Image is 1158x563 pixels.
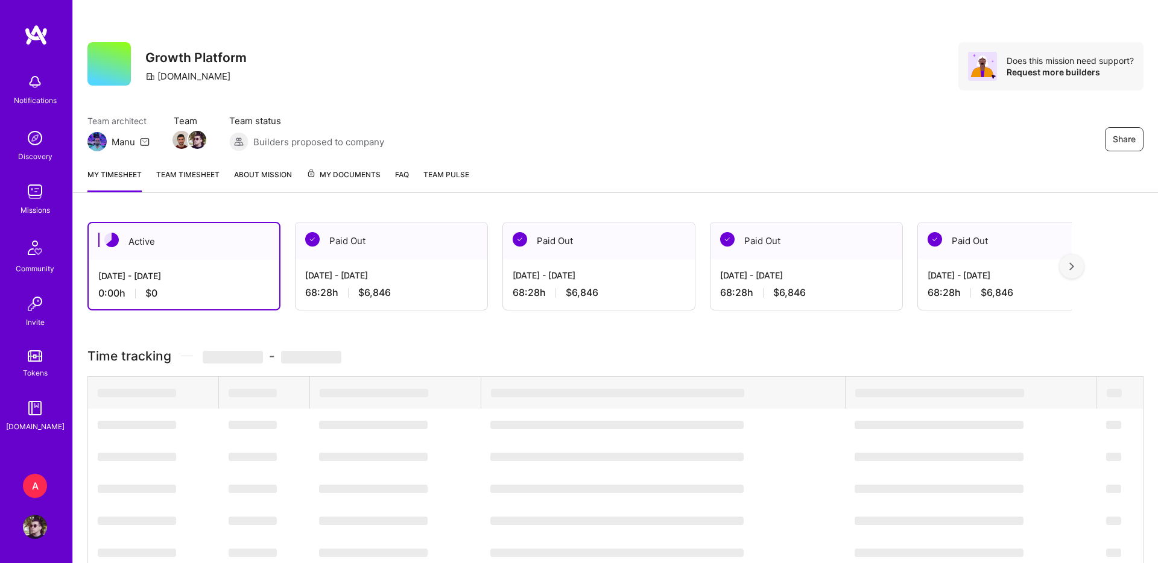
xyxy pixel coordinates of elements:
div: Missions [21,204,50,216]
span: ‌ [229,389,277,397]
span: ‌ [229,549,277,557]
img: Active [104,233,119,247]
img: teamwork [23,180,47,204]
span: ‌ [229,517,277,525]
img: Team Member Avatar [188,131,206,149]
div: Discovery [18,150,52,163]
a: Team Member Avatar [174,130,189,150]
span: ‌ [320,389,428,397]
div: Manu [112,136,135,148]
img: right [1069,262,1074,271]
img: Paid Out [928,232,942,247]
span: ‌ [319,421,428,429]
h3: Growth Platform [145,50,247,65]
span: ‌ [855,389,1024,397]
span: ‌ [319,485,428,493]
h3: Time tracking [87,348,1144,363]
a: About Mission [234,168,292,192]
a: A [20,474,50,498]
span: - [203,348,341,363]
span: ‌ [855,485,1024,493]
span: ‌ [98,517,176,525]
img: Community [21,233,49,262]
span: ‌ [855,421,1024,429]
span: ‌ [98,421,176,429]
a: My Documents [306,168,381,192]
span: My Documents [306,168,381,181]
i: icon Mail [140,137,150,146]
span: Team [174,115,205,127]
div: [DOMAIN_NAME] [145,70,230,83]
span: $0 [145,287,157,300]
img: discovery [23,126,47,150]
span: ‌ [1106,549,1121,557]
div: [DATE] - [DATE] [513,269,685,281]
span: ‌ [319,517,428,525]
span: ‌ [855,453,1024,461]
span: ‌ [855,549,1024,557]
div: Notifications [14,94,57,107]
div: 68:28 h [305,286,478,299]
span: Builders proposed to company [253,136,384,148]
img: Invite [23,292,47,316]
span: $6,846 [981,286,1013,299]
div: Does this mission need support? [1007,55,1134,66]
span: ‌ [1106,485,1121,493]
div: Active [89,223,279,260]
span: ‌ [490,485,744,493]
div: Community [16,262,54,275]
a: My timesheet [87,168,142,192]
div: [DATE] - [DATE] [928,269,1100,281]
a: Team Member Avatar [189,130,205,150]
span: ‌ [229,485,277,493]
img: Team Member Avatar [172,131,191,149]
a: User Avatar [20,515,50,539]
div: 68:28 h [513,286,685,299]
span: ‌ [1106,517,1121,525]
img: Team Architect [87,132,107,151]
img: Paid Out [513,232,527,247]
span: $6,846 [773,286,806,299]
span: ‌ [491,389,744,397]
span: ‌ [98,485,176,493]
img: tokens [28,350,42,362]
span: Share [1113,133,1136,145]
div: [DOMAIN_NAME] [6,420,65,433]
img: Paid Out [720,232,735,247]
span: ‌ [319,549,428,557]
img: bell [23,70,47,94]
span: Team architect [87,115,150,127]
div: Paid Out [710,222,902,259]
span: ‌ [229,421,277,429]
div: 68:28 h [928,286,1100,299]
div: Paid Out [503,222,695,259]
span: ‌ [319,453,428,461]
span: Team status [229,115,384,127]
img: User Avatar [23,515,47,539]
div: [DATE] - [DATE] [720,269,893,281]
span: ‌ [490,549,744,557]
span: ‌ [490,453,744,461]
span: ‌ [229,453,277,461]
span: ‌ [1106,453,1121,461]
span: ‌ [203,351,263,363]
span: ‌ [490,421,744,429]
i: icon CompanyGray [145,72,155,81]
div: A [23,474,47,498]
span: ‌ [98,453,176,461]
img: Builders proposed to company [229,132,248,151]
a: Team Pulse [423,168,469,192]
a: Team timesheet [156,168,220,192]
div: 0:00 h [98,287,270,300]
span: ‌ [1106,421,1121,429]
span: ‌ [98,549,176,557]
div: Paid Out [918,222,1110,259]
a: FAQ [395,168,409,192]
div: Invite [26,316,45,329]
span: ‌ [98,389,176,397]
div: [DATE] - [DATE] [305,269,478,281]
button: Share [1105,127,1144,151]
span: ‌ [490,517,744,525]
div: [DATE] - [DATE] [98,269,270,282]
span: ‌ [855,517,1024,525]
